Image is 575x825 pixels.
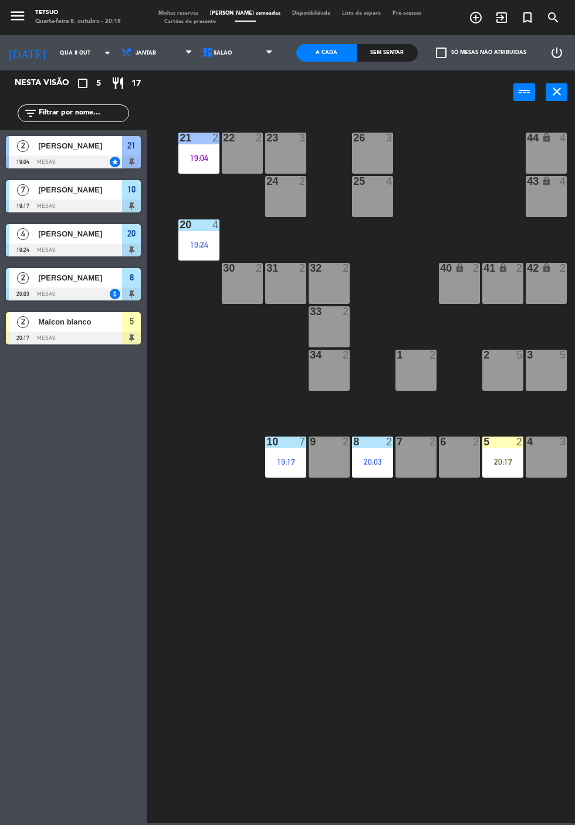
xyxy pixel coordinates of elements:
[560,133,567,143] div: 4
[76,76,90,90] i: crop_square
[473,437,480,447] div: 2
[299,133,306,143] div: 3
[35,9,121,18] div: Tetsuo
[482,458,523,466] div: 20:17
[38,272,122,284] span: [PERSON_NAME]
[436,48,447,58] span: check_box_outline_blank
[550,46,564,60] i: power_settings_new
[178,154,219,162] div: 19:04
[516,437,523,447] div: 2
[9,7,26,25] i: menu
[266,437,267,447] div: 10
[386,437,393,447] div: 2
[6,76,84,90] div: Nesta visão
[299,176,306,187] div: 2
[469,11,483,25] i: add_circle_outline
[127,226,136,241] span: 20
[495,11,509,25] i: exit_to_app
[542,263,552,273] i: lock
[266,176,267,187] div: 24
[96,77,101,90] span: 5
[127,182,136,197] span: 10
[343,306,350,317] div: 2
[212,133,219,143] div: 2
[100,46,114,60] i: arrow_drop_down
[357,44,417,62] div: Sem sentar
[38,228,122,240] span: [PERSON_NAME]
[296,44,357,62] div: A cada
[35,18,121,26] div: Quarta-feira 8. outubro - 20:18
[550,84,564,99] i: close
[429,350,437,360] div: 2
[353,176,354,187] div: 25
[266,263,267,273] div: 31
[336,11,387,16] span: Lista de espera
[436,48,526,58] label: Só mesas não atribuidas
[38,184,122,196] span: [PERSON_NAME]
[343,263,350,273] div: 2
[158,19,222,24] span: Cartões de presente
[111,76,125,90] i: restaurant
[178,241,219,249] div: 19:24
[560,350,567,360] div: 5
[266,133,267,143] div: 23
[214,50,232,56] span: Salão
[352,458,393,466] div: 20:03
[127,138,136,153] span: 21
[498,263,508,273] i: lock
[256,263,263,273] div: 2
[17,272,29,284] span: 2
[9,7,26,28] button: menu
[542,133,552,143] i: lock
[397,437,397,447] div: 7
[397,350,397,360] div: 1
[343,437,350,447] div: 2
[212,219,219,230] div: 4
[386,176,393,187] div: 4
[517,84,532,99] i: power_input
[546,11,560,25] i: search
[17,140,29,152] span: 2
[386,133,393,143] div: 3
[353,437,354,447] div: 8
[560,176,567,187] div: 4
[17,316,29,328] span: 2
[286,11,336,16] span: Disponibilidade
[516,350,523,360] div: 5
[483,350,484,360] div: 2
[23,106,38,120] i: filter_list
[180,219,180,230] div: 20
[546,83,567,101] button: close
[38,107,128,120] input: Filtrar por nome...
[299,437,306,447] div: 7
[17,228,29,240] span: 4
[38,140,122,152] span: [PERSON_NAME]
[131,77,141,90] span: 17
[153,11,204,16] span: Minhas reservas
[130,315,134,329] span: 5
[299,263,306,273] div: 2
[204,11,286,16] span: [PERSON_NAME] semeadas
[180,133,180,143] div: 21
[560,437,567,447] div: 3
[353,133,354,143] div: 26
[17,184,29,196] span: 7
[483,437,484,447] div: 5
[38,316,122,328] span: Maicon bianco
[136,50,156,56] span: Jantar
[483,263,484,273] div: 41
[542,176,552,186] i: lock
[455,263,465,273] i: lock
